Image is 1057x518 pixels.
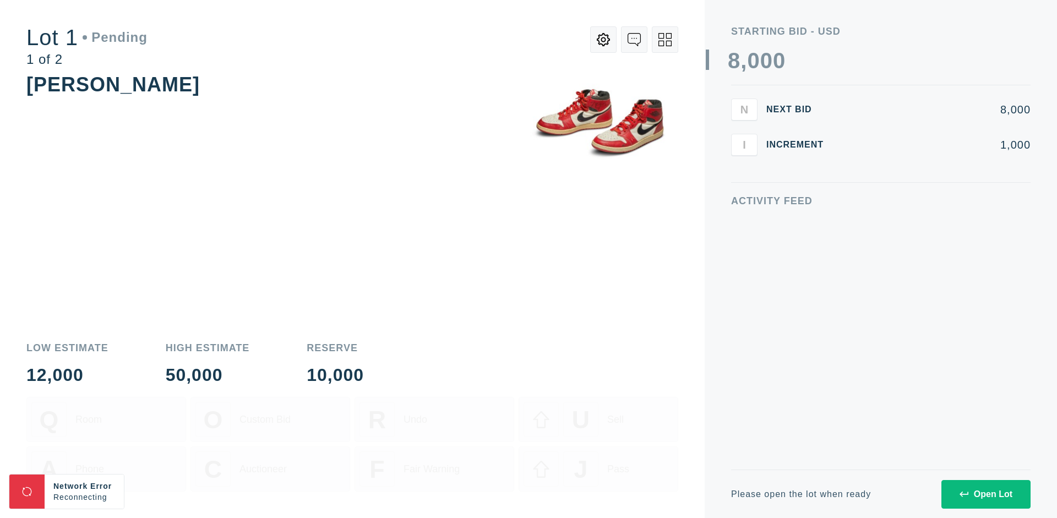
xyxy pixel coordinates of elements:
[307,343,364,353] div: Reserve
[740,103,748,116] span: N
[960,489,1012,499] div: Open Lot
[760,50,773,72] div: 0
[53,492,115,503] div: Reconnecting
[766,105,832,114] div: Next Bid
[747,50,760,72] div: 0
[731,196,1031,206] div: Activity Feed
[766,140,832,149] div: Increment
[773,50,786,72] div: 0
[743,138,746,151] span: I
[26,366,108,384] div: 12,000
[26,73,200,96] div: [PERSON_NAME]
[731,134,758,156] button: I
[731,99,758,121] button: N
[26,26,148,48] div: Lot 1
[731,490,871,499] div: Please open the lot when ready
[841,139,1031,150] div: 1,000
[166,366,250,384] div: 50,000
[841,104,1031,115] div: 8,000
[83,31,148,44] div: Pending
[728,50,740,72] div: 8
[53,481,115,492] div: Network Error
[26,53,148,66] div: 1 of 2
[731,26,1031,36] div: Starting Bid - USD
[26,343,108,353] div: Low Estimate
[166,343,250,353] div: High Estimate
[941,480,1031,509] button: Open Lot
[307,366,364,384] div: 10,000
[740,50,747,270] div: ,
